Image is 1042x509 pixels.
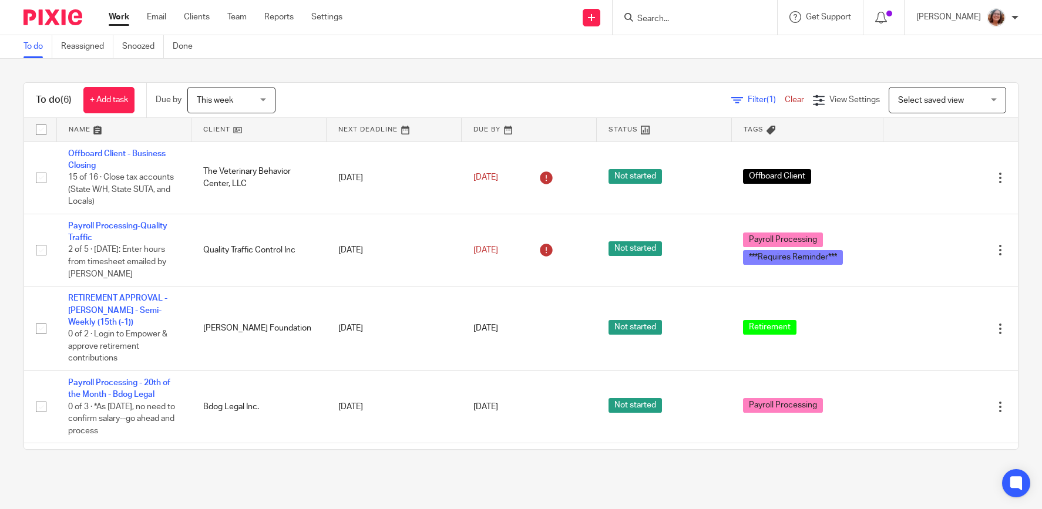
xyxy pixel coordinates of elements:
[68,222,167,242] a: Payroll Processing-Quality Traffic
[636,14,742,25] input: Search
[473,173,498,181] span: [DATE]
[744,126,764,133] span: Tags
[743,232,823,247] span: Payroll Processing
[743,320,796,335] span: Retirement
[68,173,174,205] span: 15 of 16 · Close tax accounts (State W/H, State SUTA, and Locals)
[806,13,851,21] span: Get Support
[122,35,164,58] a: Snoozed
[829,96,880,104] span: View Settings
[191,141,327,214] td: The Veterinary Behavior Center, LLC
[68,403,175,435] span: 0 of 3 · *As [DATE], no need to confirm salary--go ahead and process
[898,96,964,105] span: Select saved view
[23,9,82,25] img: Pixie
[36,94,72,106] h1: To do
[748,96,785,104] span: Filter
[767,96,776,104] span: (1)
[109,11,129,23] a: Work
[197,96,233,105] span: This week
[264,11,294,23] a: Reports
[609,398,662,413] span: Not started
[916,11,981,23] p: [PERSON_NAME]
[191,214,327,286] td: Quality Traffic Control Inc
[785,96,804,104] a: Clear
[227,11,247,23] a: Team
[987,8,1006,27] img: LB%20Reg%20Headshot%208-2-23.jpg
[327,370,462,443] td: [DATE]
[68,379,170,399] a: Payroll Processing - 20th of the Month - Bdog Legal
[68,294,167,326] a: RETIREMENT APPROVAL - [PERSON_NAME] - Semi-Weekly (15th (-1))
[743,169,811,184] span: Offboard Client
[173,35,201,58] a: Done
[609,241,662,256] span: Not started
[147,11,166,23] a: Email
[327,214,462,286] td: [DATE]
[609,169,662,184] span: Not started
[473,403,498,411] span: [DATE]
[327,141,462,214] td: [DATE]
[68,330,167,362] span: 0 of 2 · Login to Empower & approve retirement contributions
[311,11,342,23] a: Settings
[60,95,72,105] span: (6)
[23,35,52,58] a: To do
[473,246,498,254] span: [DATE]
[743,398,823,413] span: Payroll Processing
[68,246,166,278] span: 2 of 5 · [DATE]: Enter hours from timesheet emailed by [PERSON_NAME]
[68,150,166,170] a: Offboard Client - Business Closing
[184,11,210,23] a: Clients
[156,94,181,106] p: Due by
[473,324,498,332] span: [DATE]
[61,35,113,58] a: Reassigned
[609,320,662,335] span: Not started
[191,286,327,371] td: [PERSON_NAME] Foundation
[191,370,327,443] td: Bdog Legal Inc.
[83,87,135,113] a: + Add task
[327,286,462,371] td: [DATE]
